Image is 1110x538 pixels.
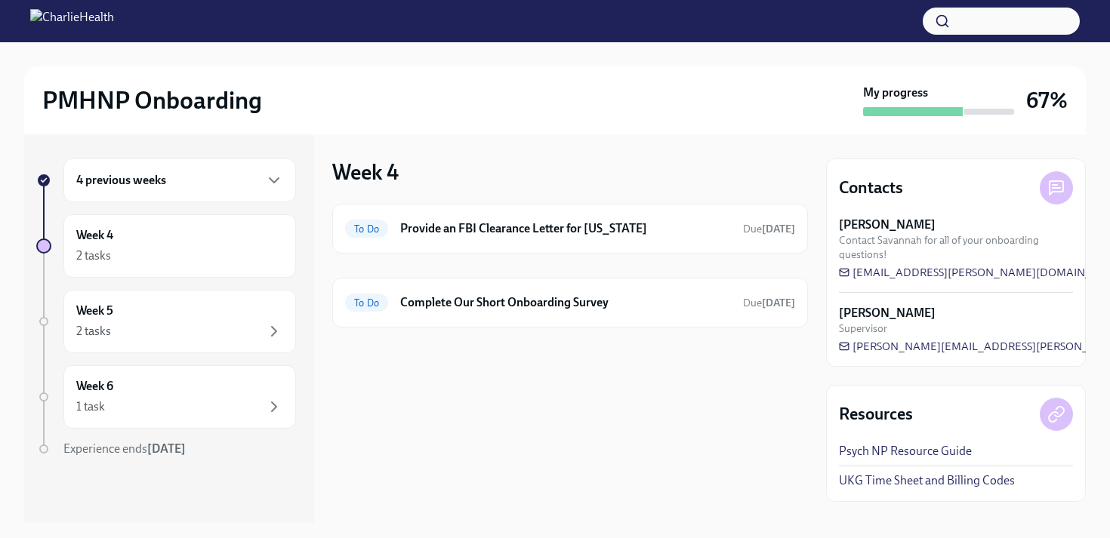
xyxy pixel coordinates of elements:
a: Psych NP Resource Guide [839,443,972,460]
span: Due [743,223,795,235]
div: 4 previous weeks [63,158,296,202]
div: 2 tasks [76,247,111,264]
a: Week 42 tasks [36,214,296,278]
strong: [DATE] [762,223,795,235]
span: Experience ends [63,441,186,456]
strong: My progress [863,85,928,101]
h2: PMHNP Onboarding [42,85,262,115]
a: Week 52 tasks [36,290,296,353]
h3: 67% [1026,87,1068,114]
span: Contact Savannah for all of your onboarding questions! [839,233,1073,262]
h6: Provide an FBI Clearance Letter for [US_STATE] [400,220,731,237]
h6: Week 5 [76,303,113,319]
img: CharlieHealth [30,9,114,33]
div: 1 task [76,398,105,415]
span: Due [743,297,795,309]
h6: 4 previous weeks [76,172,166,189]
h6: Week 4 [76,227,113,244]
strong: [DATE] [762,297,795,309]
span: October 18th, 2025 08:00 [743,296,795,310]
div: 2 tasks [76,323,111,340]
span: October 23rd, 2025 08:00 [743,222,795,236]
strong: [DATE] [147,441,186,456]
a: UKG Time Sheet and Billing Codes [839,472,1015,489]
h6: Complete Our Short Onboarding Survey [400,294,731,311]
span: Supervisor [839,321,887,336]
a: Week 61 task [36,365,296,429]
a: To DoComplete Our Short Onboarding SurveyDue[DATE] [345,291,795,315]
strong: [PERSON_NAME] [839,305,936,321]
h4: Resources [839,403,913,426]
h3: Week 4 [332,158,399,186]
a: To DoProvide an FBI Clearance Letter for [US_STATE]Due[DATE] [345,217,795,241]
span: To Do [345,223,388,235]
span: To Do [345,297,388,309]
strong: [PERSON_NAME] [839,217,936,233]
h4: Contacts [839,177,903,199]
h6: Week 6 [76,378,113,395]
